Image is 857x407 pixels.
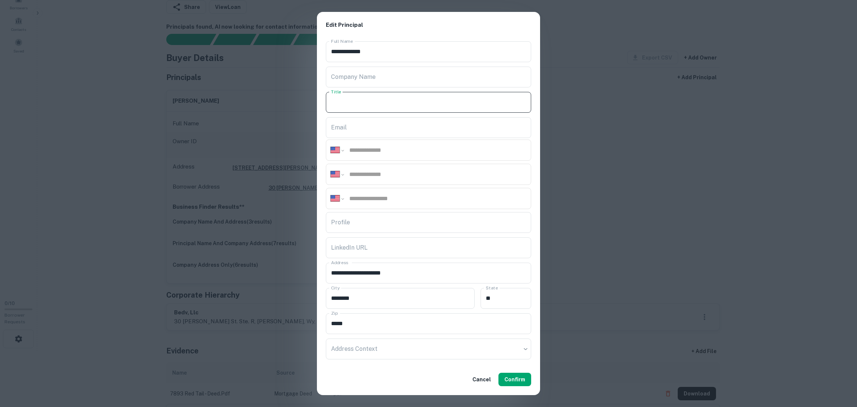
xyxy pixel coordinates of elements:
button: Cancel [469,373,494,386]
iframe: Chat Widget [820,347,857,383]
div: ​ [326,339,531,359]
label: Zip [331,310,338,316]
h2: Edit Principal [317,12,540,38]
button: Confirm [498,373,531,386]
label: City [331,285,340,291]
label: Address [331,259,348,266]
label: Title [331,89,341,95]
label: Full Name [331,38,353,44]
label: State [486,285,498,291]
